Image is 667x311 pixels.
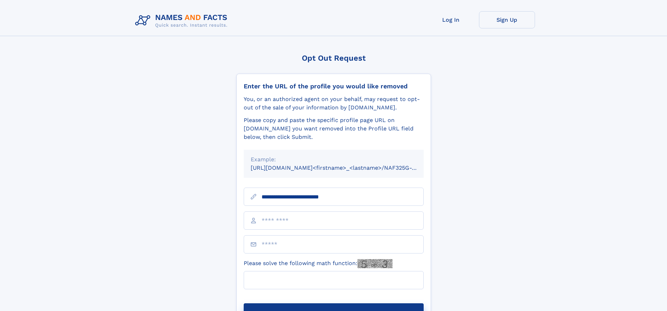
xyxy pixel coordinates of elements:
div: Example: [251,155,417,164]
label: Please solve the following math function: [244,259,392,268]
div: Opt Out Request [236,54,431,62]
small: [URL][DOMAIN_NAME]<firstname>_<lastname>/NAF325G-xxxxxxxx [251,164,437,171]
a: Sign Up [479,11,535,28]
div: Enter the URL of the profile you would like removed [244,82,424,90]
a: Log In [423,11,479,28]
div: You, or an authorized agent on your behalf, may request to opt-out of the sale of your informatio... [244,95,424,112]
img: Logo Names and Facts [132,11,233,30]
div: Please copy and paste the specific profile page URL on [DOMAIN_NAME] you want removed into the Pr... [244,116,424,141]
